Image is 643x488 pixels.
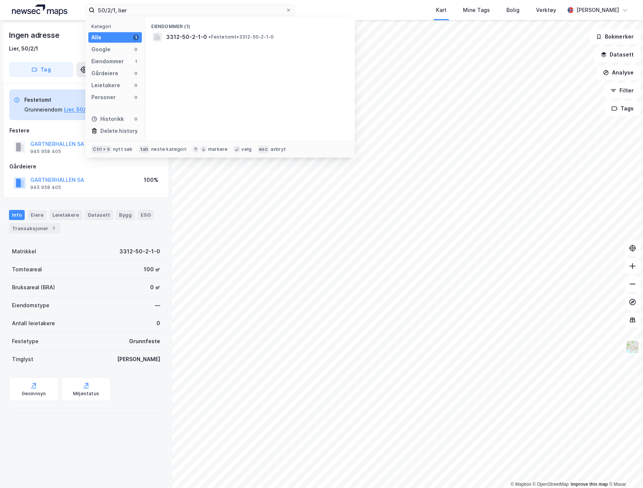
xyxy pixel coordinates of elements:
div: Bygg [116,210,135,220]
div: 945 958 405 [30,149,61,155]
iframe: Chat Widget [606,452,643,488]
div: Google [91,45,110,54]
div: Eiendommer [91,57,124,66]
span: Festetomt • 3312-50-2-1-0 [208,34,274,40]
div: 100% [144,176,158,184]
button: Tag [9,62,73,77]
div: Bruksareal (BRA) [12,283,55,292]
button: Tags [605,101,640,116]
div: Kart [436,6,447,15]
div: 0 [133,116,139,122]
div: [PERSON_NAME] [576,6,619,15]
div: Geoinnsyn [22,391,46,397]
div: Eiendomstype [12,301,49,310]
div: Alle [91,33,101,42]
div: Antall leietakere [12,319,55,328]
div: neste kategori [151,146,186,152]
div: Miljøstatus [73,391,99,397]
div: Festetype [12,337,39,346]
div: esc [257,146,269,153]
div: Matrikkel [12,247,36,256]
span: • [208,34,211,40]
div: 0 [156,319,160,328]
div: 1 [133,34,139,40]
button: Lier, 50/2 [64,105,89,114]
div: 3312-50-2-1-0 [119,247,160,256]
div: Datasett [85,210,113,220]
div: Festere [9,126,163,135]
div: Mine Tags [463,6,490,15]
button: Bokmerker [589,29,640,44]
div: Verktøy [536,6,556,15]
div: Leietakere [91,81,120,90]
div: Tinglyst [12,355,33,364]
div: ESG [138,210,154,220]
div: — [155,301,160,310]
a: OpenStreetMap [533,482,569,487]
div: 0 [133,94,139,100]
div: Ctrl + k [91,146,112,153]
img: logo.a4113a55bc3d86da70a041830d287a7e.svg [12,4,67,16]
span: 3312-50-2-1-0 [166,33,207,42]
div: 0 [133,82,139,88]
button: Datasett [594,47,640,62]
button: Analyse [597,65,640,80]
div: tab [139,146,150,153]
div: Transaksjoner [9,223,60,234]
div: nytt søk [113,146,133,152]
div: 1 [133,58,139,64]
div: Lier, 50/2/1 [9,44,38,53]
div: Gårdeiere [9,162,163,171]
div: avbryt [271,146,286,152]
div: Grunneiendom [24,105,63,114]
div: velg [241,146,252,152]
div: Ingen adresse [9,29,61,41]
div: Eiere [28,210,46,220]
div: Bolig [506,6,519,15]
div: 0 [133,46,139,52]
div: Leietakere [49,210,82,220]
div: Info [9,210,25,220]
div: Kontrollprogram for chat [606,452,643,488]
div: 0 ㎡ [150,283,160,292]
div: [PERSON_NAME] [117,355,160,364]
div: Kategori [91,24,142,29]
div: Personer [91,93,116,102]
div: Festetomt [24,95,89,104]
input: Søk på adresse, matrikkel, gårdeiere, leietakere eller personer [95,4,286,16]
div: 945 958 405 [30,184,61,190]
div: 0 [133,70,139,76]
button: Filter [604,83,640,98]
a: Improve this map [571,482,608,487]
a: Mapbox [511,482,531,487]
div: Gårdeiere [91,69,118,78]
div: Grunnfeste [129,337,160,346]
div: 1 [50,225,57,232]
div: Eiendommer (1) [145,18,355,31]
div: Tomteareal [12,265,42,274]
div: Delete history [100,126,138,135]
div: Historikk [91,115,124,123]
div: 100 ㎡ [144,265,160,274]
img: Z [625,340,640,354]
div: markere [208,146,228,152]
